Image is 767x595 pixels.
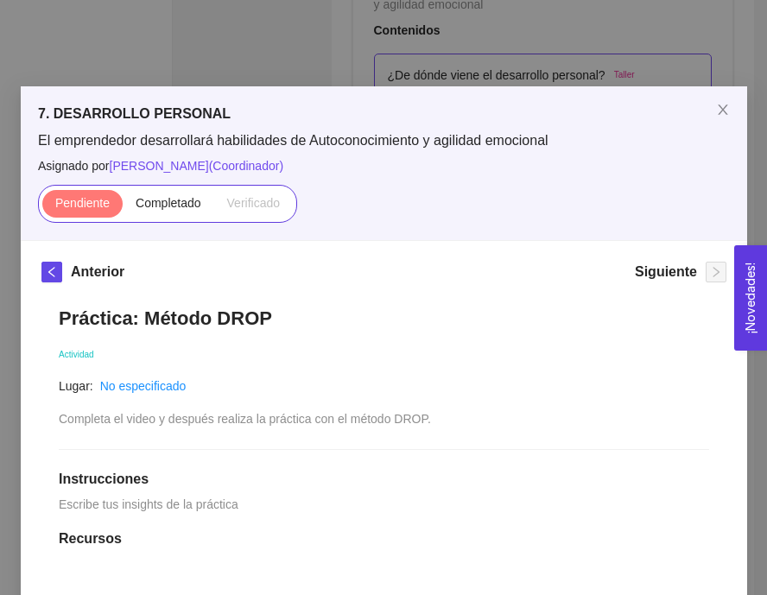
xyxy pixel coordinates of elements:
[734,245,767,351] button: Open Feedback Widget
[59,530,709,548] h1: Recursos
[136,196,201,210] span: Completado
[699,86,747,135] button: Close
[109,159,283,173] span: [PERSON_NAME] ( Coordinador )
[634,262,696,282] h5: Siguiente
[99,379,186,393] a: No especificado
[42,266,61,278] span: left
[59,307,709,330] h1: Práctica: Método DROP
[59,377,93,396] article: Lugar:
[706,262,726,282] button: right
[41,262,62,282] button: left
[716,103,730,117] span: close
[59,412,431,426] span: Completa el video y después realiza la práctica con el método DROP.
[54,196,109,210] span: Pendiente
[38,156,730,175] span: Asignado por
[59,350,94,359] span: Actividad
[71,262,124,282] h5: Anterior
[59,497,238,511] span: Escribe tus insights de la práctica
[38,131,730,150] span: El emprendedor desarrollará habilidades de Autoconocimiento y agilidad emocional
[226,196,279,210] span: Verificado
[38,104,730,124] h5: 7. DESARROLLO PERSONAL
[59,471,709,488] h1: Instrucciones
